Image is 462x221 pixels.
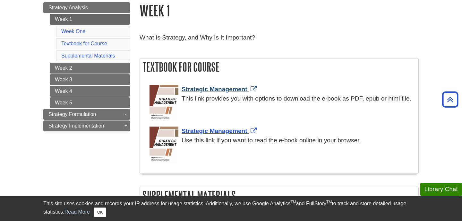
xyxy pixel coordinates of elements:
a: Link opens in new window [182,128,258,134]
a: Week 3 [50,74,130,85]
sup: TM [326,200,332,204]
a: Back to Top [440,95,460,104]
a: Week 5 [50,97,130,108]
a: Link opens in new window [182,86,258,93]
a: Week 2 [50,63,130,74]
a: Week 1 [50,14,130,25]
a: Week 4 [50,86,130,97]
img: Cover Art [150,127,178,164]
h2: Textbook for Course [140,58,418,75]
div: Use this link if you want to read the e-book online in your browser. [150,136,415,145]
span: Strategy Formulation [48,111,96,117]
sup: TM [290,200,296,204]
a: Strategy Implementation [43,120,130,131]
a: Week One [61,29,85,34]
button: Close [94,208,106,217]
a: Strategy Analysis [43,2,130,13]
button: Library Chat [420,183,462,196]
p: What Is Strategy, and Why Is It Important? [140,33,419,42]
span: Strategic Management [182,86,247,93]
a: Supplemental Materials [61,53,115,58]
span: Strategy Analysis [48,5,88,10]
a: Textbook for Course [61,41,107,46]
a: Read More [64,209,90,215]
div: This link provides you with options to download the e-book as PDF, epub or html file. [150,94,415,103]
h2: Supplemental Materials [140,187,418,204]
h1: Week 1 [140,2,419,19]
img: Cover Art [150,85,178,122]
span: Strategy Implementation [48,123,104,128]
div: This site uses cookies and records your IP address for usage statistics. Additionally, we use Goo... [43,200,419,217]
span: Strategic Management [182,128,247,134]
a: Strategy Formulation [43,109,130,120]
div: Guide Page Menu [43,2,130,131]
